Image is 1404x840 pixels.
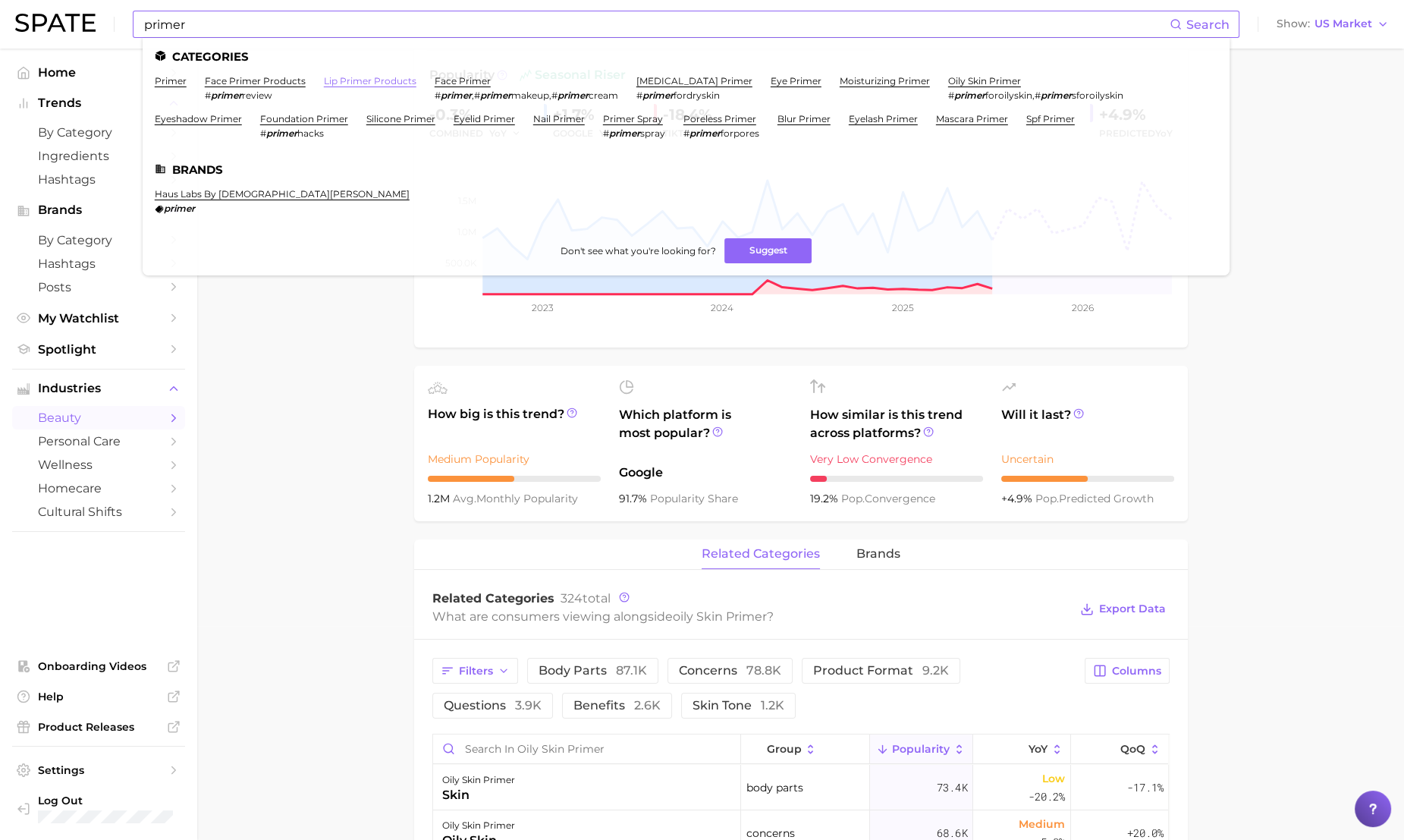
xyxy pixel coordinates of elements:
[1099,602,1166,615] span: Export Data
[616,663,647,678] span: 87.1k
[856,547,900,561] span: brands
[636,75,752,87] a: [MEDICAL_DATA] primer
[480,90,511,101] em: primer
[38,256,159,271] span: Hashtags
[650,492,738,505] span: popularity share
[693,700,784,712] span: skin tone
[12,92,185,115] button: Trends
[810,450,983,468] div: Very Low Convergence
[973,735,1071,764] button: YoY
[155,75,187,87] a: primer
[38,125,159,140] span: by Category
[366,113,435,124] a: silicone primer
[849,113,918,124] a: eyelash primer
[12,716,185,738] a: Product Releases
[551,90,558,101] span: #
[683,127,689,139] span: #
[15,14,96,32] img: SPATE
[1071,735,1168,764] button: QoQ
[38,458,159,472] span: wellness
[1120,743,1145,755] span: QoQ
[453,492,578,505] span: monthly popularity
[38,411,159,425] span: beauty
[810,492,841,505] span: 19.2%
[433,765,1169,810] button: oily skin primerskinbody parts73.4kLow-20.2%-17.1%
[1029,788,1065,806] span: -20.2%
[12,477,185,500] a: homecare
[12,759,185,782] a: Settings
[558,90,589,101] em: primer
[1186,17,1230,32] span: Search
[619,492,650,505] span: 91.7%
[679,665,781,677] span: concerns
[38,203,159,217] span: Brands
[38,342,159,357] span: Spotlight
[38,659,159,673] span: Onboarding Videos
[442,786,515,804] div: skin
[12,144,185,168] a: Ingredients
[205,90,211,101] span: #
[573,700,661,712] span: benefits
[38,172,159,187] span: Hashtags
[38,505,159,519] span: cultural shifts
[1072,302,1094,313] tspan: 2026
[12,228,185,252] a: by Category
[38,720,159,734] span: Product Releases
[1001,476,1174,482] div: 5 / 10
[441,90,472,101] em: primer
[432,606,1069,627] div: What are consumers viewing alongside ?
[12,685,185,708] a: Help
[12,429,185,453] a: personal care
[561,591,611,606] span: total
[12,655,185,678] a: Onboarding Videos
[38,280,159,294] span: Posts
[428,492,453,505] span: 1.2m
[164,203,195,214] em: primer
[721,127,759,139] span: forpores
[1126,779,1163,797] span: -17.1%
[619,464,792,482] span: Google
[683,113,756,124] a: poreless primer
[242,90,272,101] span: review
[38,65,159,80] span: Home
[609,127,640,139] em: primer
[673,609,767,624] span: oily skin primer
[1076,599,1169,620] button: Export Data
[1026,113,1075,124] a: spf primer
[459,665,493,678] span: Filters
[12,252,185,275] a: Hashtags
[724,238,812,263] button: Suggest
[1029,743,1048,755] span: YoY
[892,302,914,313] tspan: 2025
[642,90,674,101] em: primer
[841,492,935,505] span: convergence
[937,779,967,797] span: 73.4k
[444,700,542,712] span: questions
[1001,450,1174,468] div: Uncertain
[38,763,159,777] span: Settings
[1035,492,1059,505] abbr: popularity index
[711,302,733,313] tspan: 2024
[841,492,865,505] abbr: popularity index
[689,127,721,139] em: primer
[1001,492,1035,505] span: +4.9%
[810,476,983,482] div: 1 / 10
[533,113,585,124] a: nail primer
[12,307,185,330] a: My Watchlist
[948,75,1021,87] a: oily skin primer
[38,149,159,163] span: Ingredients
[143,11,1170,37] input: Search here for a brand, industry, or ingredient
[205,75,306,87] a: face primer products
[428,476,601,482] div: 5 / 10
[1035,492,1154,505] span: predicted growth
[260,113,348,124] a: foundation primer
[936,113,1008,124] a: mascara primer
[1041,90,1072,101] em: primer
[870,735,973,764] button: Popularity
[1112,665,1161,678] span: Columns
[948,90,1123,101] div: ,
[741,735,870,764] button: group
[766,743,801,755] span: group
[474,90,480,101] span: #
[428,450,601,468] div: Medium Popularity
